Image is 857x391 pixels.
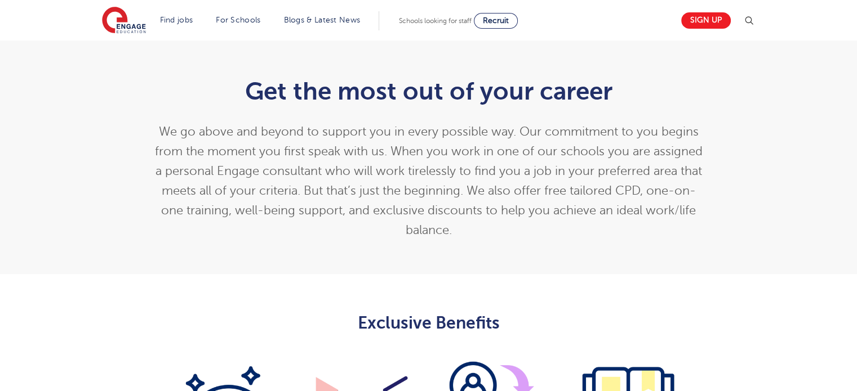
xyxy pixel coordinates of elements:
a: For Schools [216,16,260,24]
span: Recruit [483,16,509,25]
h2: Exclusive Benefits [152,313,705,332]
img: Engage Education [102,7,146,35]
a: Blogs & Latest News [284,16,361,24]
h1: Get the most out of your career [152,77,705,105]
a: Sign up [681,12,731,29]
span: Schools looking for staff [399,17,472,25]
span: We go above and beyond to support you in every possible way. Our commitment to you begins from th... [154,125,702,237]
a: Recruit [474,13,518,29]
a: Find jobs [160,16,193,24]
